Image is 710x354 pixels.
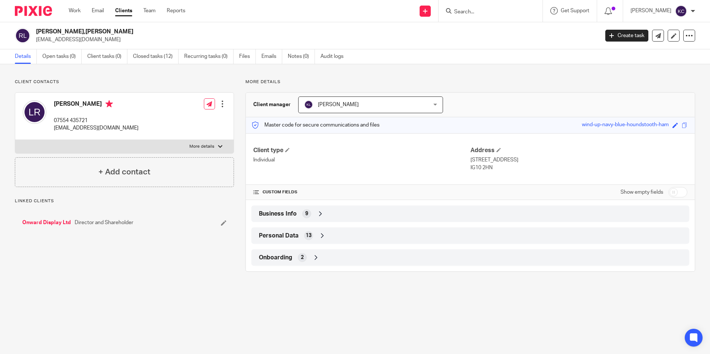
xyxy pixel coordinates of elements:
[251,121,380,129] p: Master code for secure communications and files
[561,8,589,13] span: Get Support
[253,156,470,164] p: Individual
[23,100,46,124] img: svg%3E
[167,7,185,14] a: Reports
[36,28,482,36] h2: [PERSON_NAME],[PERSON_NAME]
[253,189,470,195] h4: CUSTOM FIELDS
[15,198,234,204] p: Linked clients
[470,164,687,171] p: IG10 2HN
[318,102,359,107] span: [PERSON_NAME]
[69,7,81,14] a: Work
[133,49,179,64] a: Closed tasks (12)
[305,210,308,217] span: 9
[621,189,663,196] label: Show empty fields
[675,5,687,17] img: svg%3E
[36,36,594,43] p: [EMAIL_ADDRESS][DOMAIN_NAME]
[259,210,297,218] span: Business Info
[15,79,234,85] p: Client contacts
[54,100,139,109] h4: [PERSON_NAME]
[470,147,687,154] h4: Address
[253,147,470,154] h4: Client type
[54,124,139,132] p: [EMAIL_ADDRESS][DOMAIN_NAME]
[631,7,671,14] p: [PERSON_NAME]
[105,100,113,108] i: Primary
[15,6,52,16] img: Pixie
[54,117,139,124] p: 07554 435721
[184,49,234,64] a: Recurring tasks (0)
[259,254,292,262] span: Onboarding
[253,101,291,108] h3: Client manager
[98,166,150,178] h4: + Add contact
[22,219,71,226] a: Onward Display Ltd
[75,219,133,226] span: Director and Shareholder
[453,9,520,16] input: Search
[259,232,299,240] span: Personal Data
[87,49,127,64] a: Client tasks (0)
[301,254,304,261] span: 2
[239,49,256,64] a: Files
[470,156,687,164] p: [STREET_ADDRESS]
[288,49,315,64] a: Notes (0)
[320,49,349,64] a: Audit logs
[245,79,695,85] p: More details
[306,232,312,239] span: 13
[15,49,37,64] a: Details
[143,7,156,14] a: Team
[605,30,648,42] a: Create task
[115,7,132,14] a: Clients
[42,49,82,64] a: Open tasks (0)
[92,7,104,14] a: Email
[304,100,313,109] img: svg%3E
[15,28,30,43] img: svg%3E
[582,121,669,130] div: wind-up-navy-blue-houndstooth-ham
[189,144,214,150] p: More details
[261,49,282,64] a: Emails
